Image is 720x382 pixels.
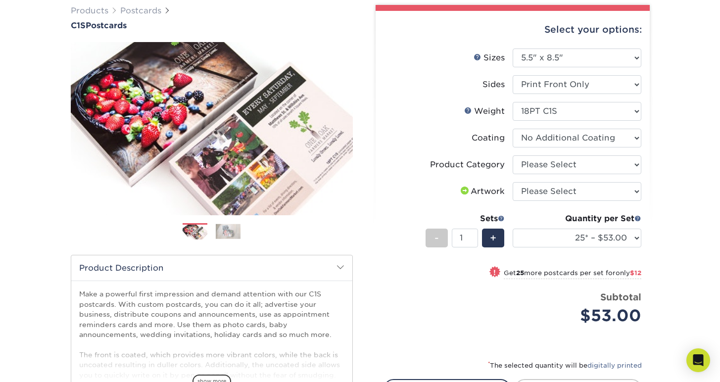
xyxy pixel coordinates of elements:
img: Postcards 01 [183,224,207,241]
div: Sizes [474,52,505,64]
a: digitally printed [587,362,642,369]
div: Sides [482,79,505,91]
span: - [434,231,439,245]
img: C1S 01 [71,31,353,226]
span: ! [493,267,496,278]
span: C1S [71,21,86,30]
div: $53.00 [520,304,641,328]
div: Select your options: [384,11,642,48]
small: Get more postcards per set for [504,269,641,279]
div: Product Category [430,159,505,171]
a: Postcards [120,6,161,15]
span: + [490,231,496,245]
span: only [616,269,641,277]
div: Coating [472,132,505,144]
a: C1SPostcards [71,21,353,30]
div: Quantity per Set [513,213,641,225]
div: Artwork [459,186,505,197]
span: $12 [630,269,641,277]
strong: Subtotal [600,291,641,302]
h1: Postcards [71,21,353,30]
div: Sets [426,213,505,225]
h2: Product Description [71,255,352,281]
div: Open Intercom Messenger [686,348,710,372]
div: Weight [464,105,505,117]
strong: 25 [516,269,524,277]
small: The selected quantity will be [488,362,642,369]
a: Products [71,6,108,15]
img: Postcards 02 [216,224,240,239]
